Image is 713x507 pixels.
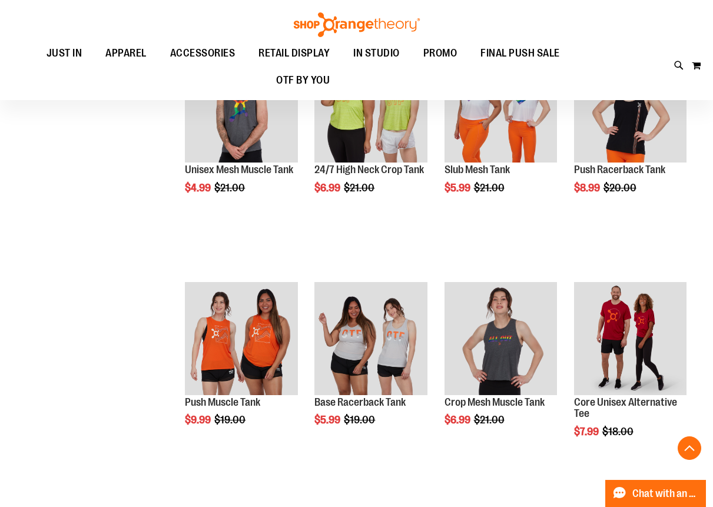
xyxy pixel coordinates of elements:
[445,164,510,175] a: Slub Mesh Tank
[445,282,557,395] img: Product image for Crop Mesh Muscle Tank
[445,50,557,163] img: Product image for Slub Mesh Tank
[445,414,472,426] span: $6.99
[445,282,557,396] a: Product image for Crop Mesh Muscle Tank
[185,414,213,426] span: $9.99
[602,426,635,438] span: $18.00
[423,40,457,67] span: PROMO
[258,40,330,67] span: RETAIL DISPLAY
[314,164,424,175] a: 24/7 High Neck Crop Tank
[247,40,341,67] a: RETAIL DISPLAY
[314,282,427,396] a: Product image for Base Racerback Tank
[568,276,692,468] div: product
[314,50,427,164] a: Product image for 24/7 High Neck Crop Tank
[214,182,247,194] span: $21.00
[105,40,147,67] span: APPAREL
[179,44,303,224] div: product
[314,282,427,395] img: Product image for Base Racerback Tank
[445,50,557,164] a: Product image for Slub Mesh Tank
[185,282,297,396] a: Product image for Push Muscle Tank
[445,396,545,408] a: Crop Mesh Muscle Tank
[445,182,472,194] span: $5.99
[574,282,687,395] img: Product image for Core Unisex Alternative Tee
[469,40,572,67] a: FINAL PUSH SALE
[605,480,707,507] button: Chat with an Expert
[439,44,563,224] div: product
[474,182,506,194] span: $21.00
[170,40,236,67] span: ACCESSORIES
[309,44,433,224] div: product
[185,282,297,395] img: Product image for Push Muscle Tank
[314,182,342,194] span: $6.99
[574,164,665,175] a: Push Racerback Tank
[574,282,687,396] a: Product image for Core Unisex Alternative Tee
[35,40,94,67] a: JUST IN
[158,40,247,67] a: ACCESSORIES
[94,40,158,67] a: APPAREL
[412,40,469,67] a: PROMO
[574,426,601,438] span: $7.99
[341,40,412,67] a: IN STUDIO
[314,414,342,426] span: $5.99
[47,40,82,67] span: JUST IN
[185,164,293,175] a: Unisex Mesh Muscle Tank
[344,414,377,426] span: $19.00
[568,44,692,224] div: product
[185,182,213,194] span: $4.99
[179,276,303,456] div: product
[185,50,297,163] img: Product image for Unisex Mesh Muscle Tank
[314,396,406,408] a: Base Racerback Tank
[678,436,701,460] button: Back To Top
[474,414,506,426] span: $21.00
[292,12,422,37] img: Shop Orangetheory
[353,40,400,67] span: IN STUDIO
[309,276,433,456] div: product
[574,50,687,163] img: Product image for Push Racerback Tank
[276,67,330,94] span: OTF BY YOU
[603,182,638,194] span: $20.00
[632,488,699,499] span: Chat with an Expert
[574,50,687,164] a: Product image for Push Racerback Tank
[574,182,602,194] span: $8.99
[314,50,427,163] img: Product image for 24/7 High Neck Crop Tank
[185,50,297,164] a: Product image for Unisex Mesh Muscle Tank
[264,67,341,94] a: OTF BY YOU
[344,182,376,194] span: $21.00
[574,396,677,420] a: Core Unisex Alternative Tee
[439,276,563,456] div: product
[185,396,260,408] a: Push Muscle Tank
[214,414,247,426] span: $19.00
[480,40,560,67] span: FINAL PUSH SALE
